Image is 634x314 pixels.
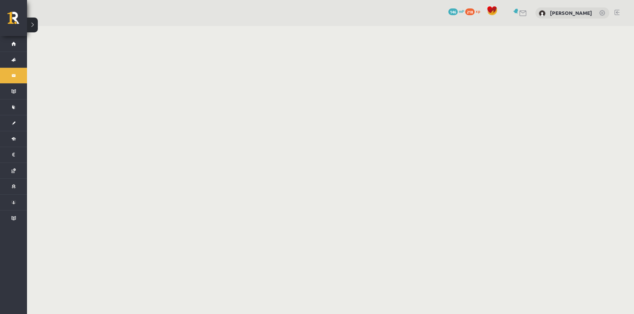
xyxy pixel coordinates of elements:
[550,9,592,16] a: [PERSON_NAME]
[7,12,27,29] a: Rīgas 1. Tālmācības vidusskola
[465,8,483,14] a: 218 xp
[465,8,475,15] span: 218
[448,8,464,14] a: 146 mP
[448,8,458,15] span: 146
[476,8,480,14] span: xp
[459,8,464,14] span: mP
[539,10,546,17] img: Vitālijs Čugunovs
